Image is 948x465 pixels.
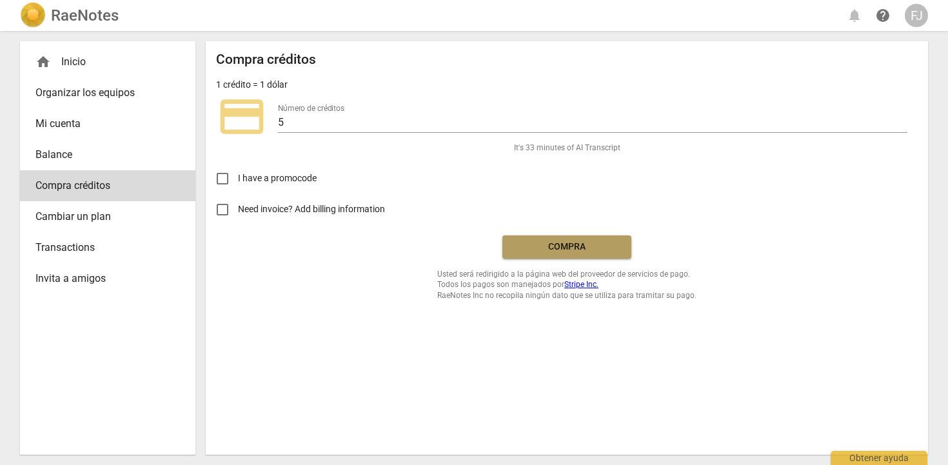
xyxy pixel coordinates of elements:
[20,77,195,108] a: Organizar los equipos
[564,280,598,289] a: Stripe Inc.
[216,78,288,92] p: 1 crédito = 1 dólar
[871,4,894,27] a: Obtener ayuda
[35,178,170,193] span: Compra créditos
[35,54,51,70] span: home
[502,235,631,259] button: Compra
[238,172,317,185] span: I have a promocode
[20,3,119,28] a: LogoRaeNotes
[278,104,344,112] label: Número de créditos
[831,451,927,465] div: Obtener ayuda
[20,201,195,232] a: Cambiar un plan
[20,263,195,294] a: Invita a amigos
[20,46,195,77] div: Inicio
[35,85,170,101] span: Organizar los equipos
[35,54,170,70] div: Inicio
[35,147,170,163] span: Balance
[20,108,195,139] a: Mi cuenta
[35,209,170,224] span: Cambiar un plan
[20,3,46,28] img: Logo
[875,8,891,23] span: help
[35,271,170,286] span: Invita a amigos
[238,203,387,216] span: Need invoice? Add billing information
[51,6,119,25] h2: RaeNotes
[216,52,316,68] h2: Compra créditos
[513,241,621,253] span: Compra
[905,4,928,27] button: FJ
[216,91,268,143] span: credit_card
[20,170,195,201] a: Compra créditos
[35,116,170,132] span: Mi cuenta
[20,232,195,263] a: Transactions
[514,143,620,153] span: It's 33 minutes of AI Transcript
[437,269,696,301] span: Usted será redirigido a la página web del proveedor de servicios de pago. Todos los pagos son man...
[35,240,170,255] span: Transactions
[20,139,195,170] a: Balance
